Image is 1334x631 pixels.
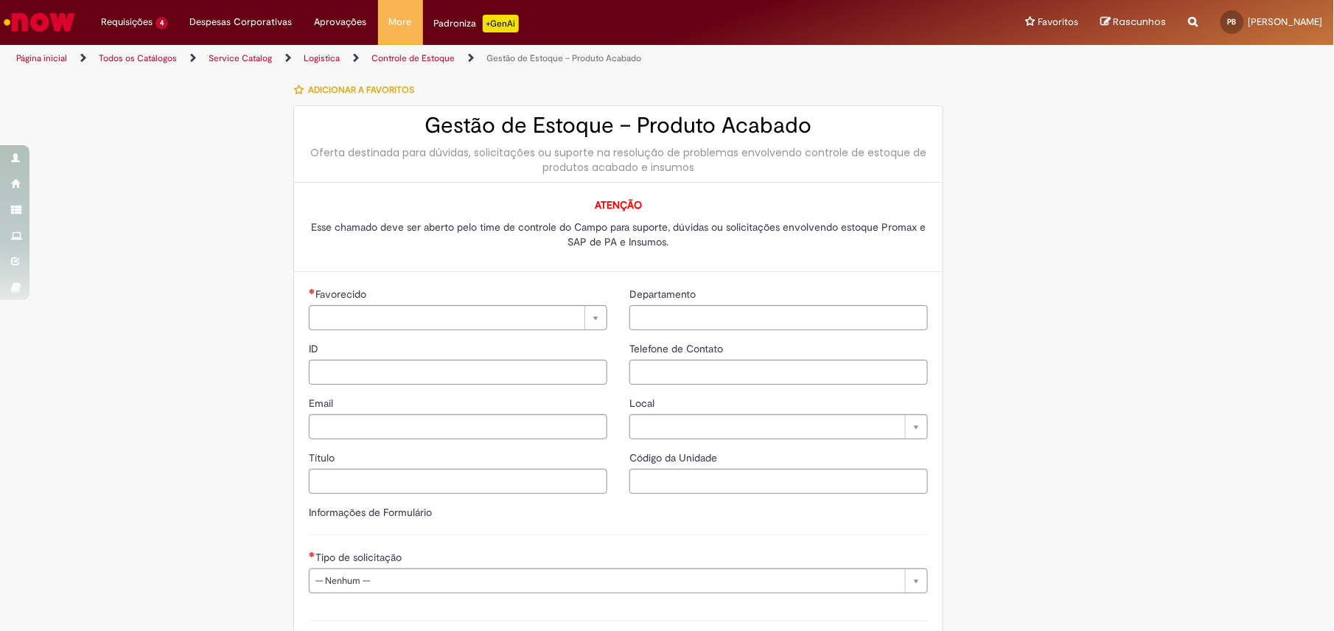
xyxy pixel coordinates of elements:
[371,52,455,64] a: Controle de Estoque
[309,451,338,464] span: Título
[309,342,321,355] span: ID
[309,414,607,439] input: Email
[99,52,177,64] a: Todos os Catálogos
[629,451,720,464] span: Código da Unidade
[315,551,405,564] span: Tipo de solicitação
[1228,17,1237,27] span: PB
[293,74,422,105] button: Adicionar a Favoritos
[629,287,699,301] span: Departamento
[156,17,168,29] span: 4
[190,15,293,29] span: Despesas Corporativas
[101,15,153,29] span: Requisições
[629,469,928,494] input: Código da Unidade
[629,397,657,410] span: Local
[309,305,607,330] a: Limpar campo Favorecido
[629,342,726,355] span: Telefone de Contato
[315,569,898,593] span: -- Nenhum --
[315,287,369,301] span: Necessários - Favorecido
[309,551,315,557] span: Necessários
[11,45,879,72] ul: Trilhas de página
[389,15,412,29] span: More
[309,360,607,385] input: ID
[1101,15,1167,29] a: Rascunhos
[629,414,928,439] a: Limpar campo Local
[309,145,928,175] div: Oferta destinada para dúvidas, solicitações ou suporte na resolução de problemas envolvendo contr...
[309,288,315,294] span: Necessários
[1,7,77,37] img: ServiceNow
[315,15,367,29] span: Aprovações
[309,397,336,410] span: Email
[16,52,67,64] a: Página inicial
[1114,15,1167,29] span: Rascunhos
[309,114,928,138] h2: Gestão de Estoque – Produto Acabado
[483,15,519,32] p: +GenAi
[629,305,928,330] input: Departamento
[629,360,928,385] input: Telefone de Contato
[486,52,641,64] a: Gestão de Estoque – Produto Acabado
[308,84,414,96] span: Adicionar a Favoritos
[595,198,642,212] span: ATENÇÃO
[209,52,272,64] a: Service Catalog
[309,506,432,519] label: Informações de Formulário
[1249,15,1323,28] span: [PERSON_NAME]
[309,469,607,494] input: Título
[1038,15,1079,29] span: Favoritos
[434,15,519,32] div: Padroniza
[304,52,340,64] a: Logistica
[309,220,928,249] p: Esse chamado deve ser aberto pelo time de controle do Campo para suporte, dúvidas ou solicitações...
